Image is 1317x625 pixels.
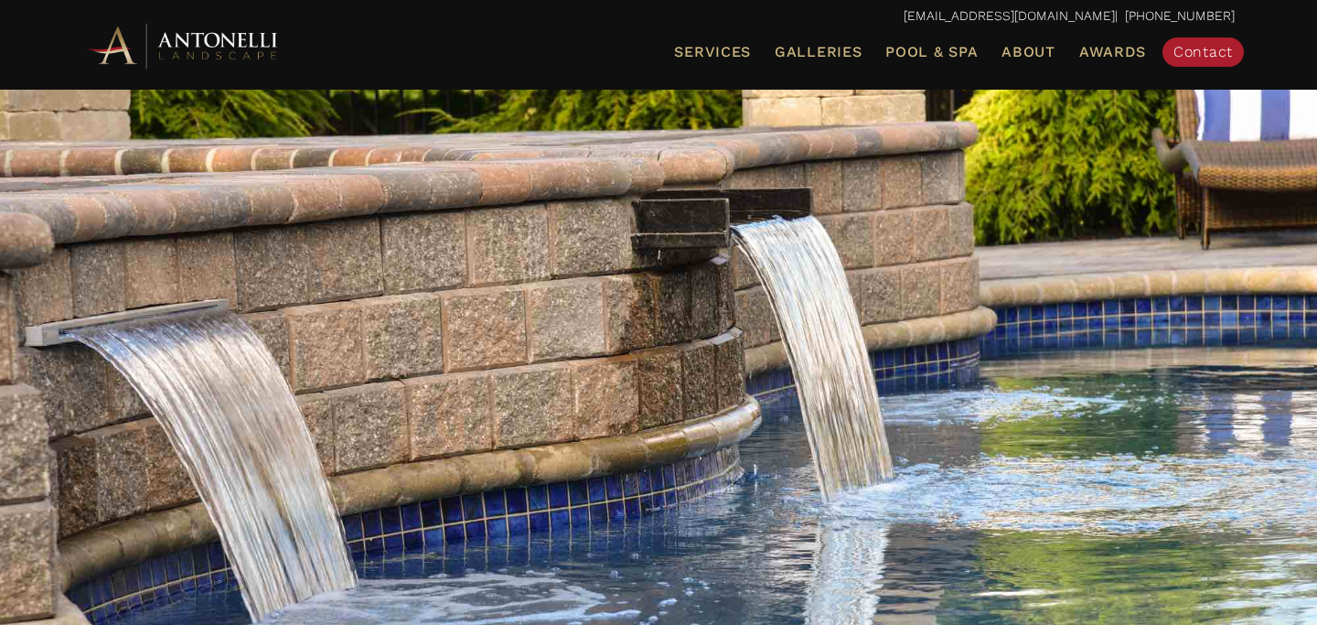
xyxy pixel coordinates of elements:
[1162,38,1244,67] a: Contact
[767,40,869,64] a: Galleries
[1072,40,1153,64] a: Awards
[885,43,978,60] span: Pool & Spa
[994,40,1063,64] a: About
[1001,45,1055,59] span: About
[82,5,1235,28] p: | [PHONE_NUMBER]
[775,43,862,60] span: Galleries
[82,20,284,70] img: Antonelli Horizontal Logo
[667,40,758,64] a: Services
[674,45,751,59] span: Services
[878,40,985,64] a: Pool & Spa
[1173,43,1233,60] span: Contact
[904,8,1115,23] a: [EMAIL_ADDRESS][DOMAIN_NAME]
[1079,43,1146,60] span: Awards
